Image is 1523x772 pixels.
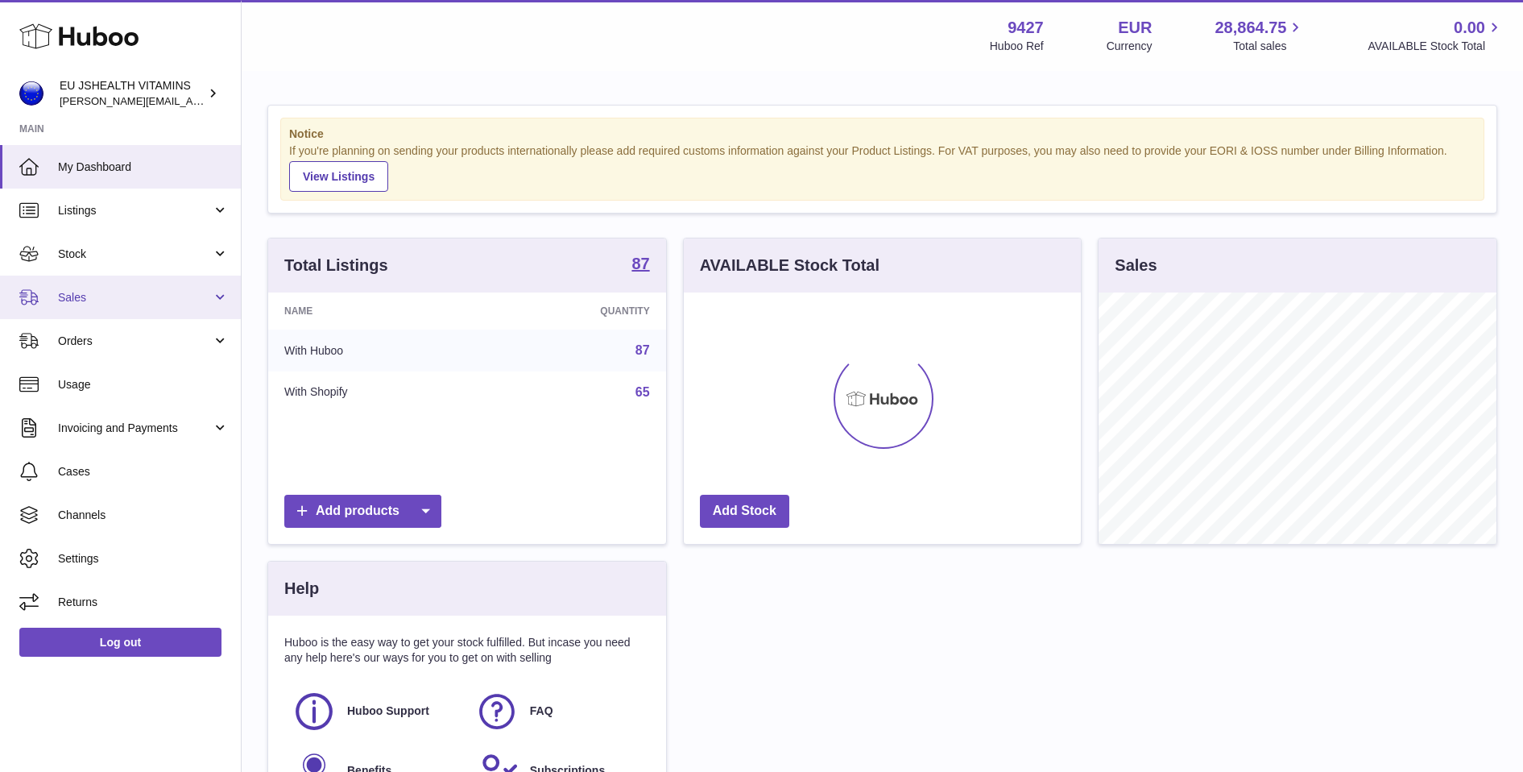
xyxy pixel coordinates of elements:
[58,508,229,523] span: Channels
[700,495,789,528] a: Add Stock
[990,39,1044,54] div: Huboo Ref
[475,690,642,733] a: FAQ
[58,203,212,218] span: Listings
[1008,17,1044,39] strong: 9427
[268,330,482,371] td: With Huboo
[1118,17,1152,39] strong: EUR
[1215,17,1286,39] span: 28,864.75
[58,290,212,305] span: Sales
[284,495,441,528] a: Add products
[58,247,212,262] span: Stock
[19,81,43,106] img: laura@jessicasepel.com
[58,464,229,479] span: Cases
[268,293,482,330] th: Name
[1368,39,1504,54] span: AVAILABLE Stock Total
[19,628,221,657] a: Log out
[635,343,650,357] a: 87
[268,371,482,413] td: With Shopify
[1215,17,1305,54] a: 28,864.75 Total sales
[58,551,229,567] span: Settings
[289,143,1475,192] div: If you're planning on sending your products internationally please add required customs informati...
[631,255,649,272] strong: 87
[60,94,323,107] span: [PERSON_NAME][EMAIL_ADDRESS][DOMAIN_NAME]
[292,690,459,733] a: Huboo Support
[530,704,553,719] span: FAQ
[1368,17,1504,54] a: 0.00 AVAILABLE Stock Total
[1107,39,1153,54] div: Currency
[58,160,229,175] span: My Dashboard
[1115,255,1157,276] h3: Sales
[635,385,650,399] a: 65
[284,255,388,276] h3: Total Listings
[58,421,212,436] span: Invoicing and Payments
[1233,39,1305,54] span: Total sales
[347,704,429,719] span: Huboo Support
[58,334,212,349] span: Orders
[700,255,879,276] h3: AVAILABLE Stock Total
[284,635,650,666] p: Huboo is the easy way to get your stock fulfilled. But incase you need any help here's our ways f...
[1454,17,1485,39] span: 0.00
[58,377,229,392] span: Usage
[631,255,649,275] a: 87
[482,293,665,330] th: Quantity
[289,161,388,192] a: View Listings
[58,595,229,610] span: Returns
[284,578,319,600] h3: Help
[289,127,1475,142] strong: Notice
[60,78,205,109] div: EU JSHEALTH VITAMINS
